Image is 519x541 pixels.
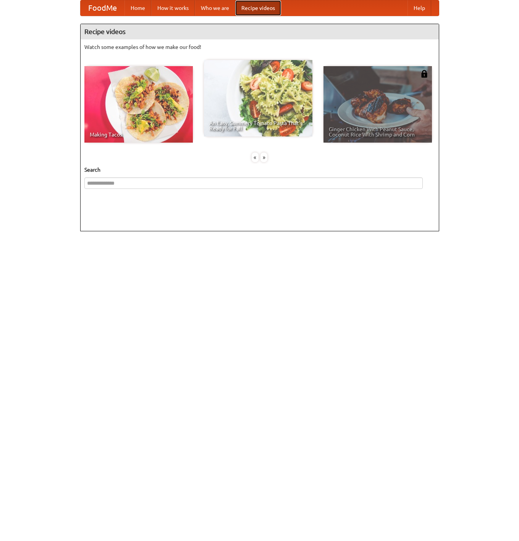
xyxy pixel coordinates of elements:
h4: Recipe videos [81,24,439,39]
a: Help [407,0,431,16]
a: An Easy, Summery Tomato Pasta That's Ready for Fall [204,60,312,136]
div: « [252,153,259,162]
a: How it works [151,0,195,16]
a: Home [124,0,151,16]
h5: Search [84,166,435,174]
img: 483408.png [420,70,428,78]
p: Watch some examples of how we make our food! [84,43,435,51]
a: Making Tacos [84,66,193,143]
div: » [260,153,267,162]
a: FoodMe [81,0,124,16]
a: Recipe videos [235,0,281,16]
span: An Easy, Summery Tomato Pasta That's Ready for Fall [209,120,307,131]
span: Making Tacos [90,132,188,137]
a: Who we are [195,0,235,16]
